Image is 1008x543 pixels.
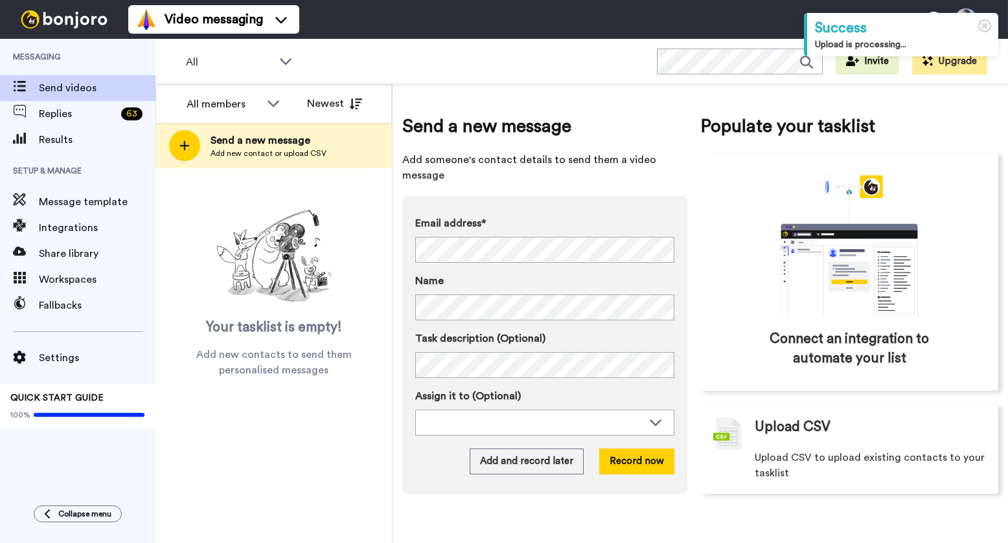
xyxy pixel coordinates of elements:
span: Add someone's contact details to send them a video message [402,152,687,183]
div: All members [187,96,260,112]
span: Integrations [39,220,155,236]
span: Populate your tasklist [700,113,998,139]
label: Task description (Optional) [415,331,674,346]
span: Send a new message [402,113,687,139]
span: Fallbacks [39,298,155,313]
span: Send a new message [211,133,326,148]
span: Upload CSV to upload existing contacts to your tasklist [755,450,985,481]
span: Add new contact or upload CSV [211,148,326,159]
span: Settings [39,350,155,366]
button: Newest [297,91,372,116]
button: Collapse menu [34,505,122,522]
span: Send videos [39,80,155,96]
div: Upload is processing... [815,38,991,51]
img: ready-set-action.png [209,205,339,308]
span: All [186,54,273,70]
img: csv-grey.png [713,417,742,450]
span: Results [39,132,155,148]
div: Success [815,18,991,38]
span: Add new contacts to send them personalised messages [175,347,372,378]
span: Collapse menu [58,509,111,519]
button: Record now [599,449,674,474]
span: QUICK START GUIDE [10,393,104,403]
button: Upgrade [912,49,987,74]
label: Assign it to (Optional) [415,388,674,404]
span: Message template [39,194,155,210]
span: Video messaging [165,10,263,28]
span: Workspaces [39,272,155,287]
span: Name [415,273,444,289]
img: bj-logo-header-white.svg [16,10,113,28]
span: Share library [39,246,155,261]
div: 63 [121,107,143,120]
span: 100% [10,410,30,420]
button: Invite [836,49,899,74]
span: Connect an integration to automate your list [755,329,943,368]
div: animation [752,175,946,316]
span: Replies [39,106,116,122]
span: Your tasklist is empty! [206,318,342,337]
img: vm-color.svg [136,9,157,30]
label: Email address* [415,216,674,231]
span: Upload CSV [755,417,830,437]
button: Add and record later [470,449,584,474]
